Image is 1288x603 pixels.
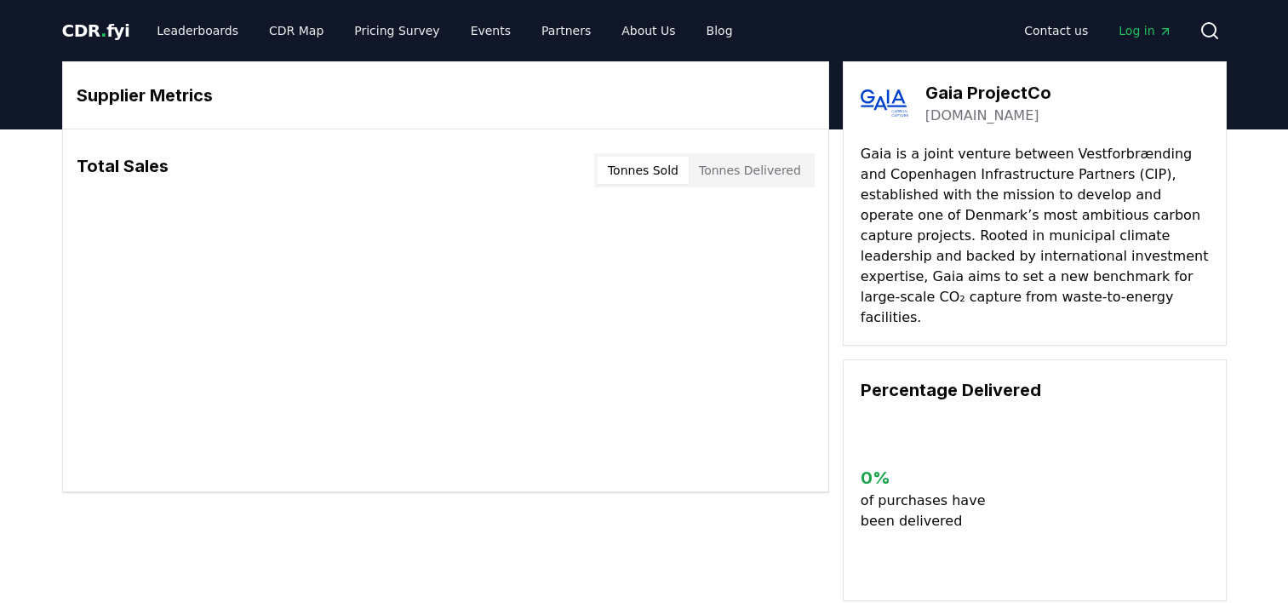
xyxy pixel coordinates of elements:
[1010,15,1102,46] a: Contact us
[925,106,1039,126] a: [DOMAIN_NAME]
[861,377,1209,403] h3: Percentage Delivered
[341,15,453,46] a: Pricing Survey
[143,15,746,46] nav: Main
[608,15,689,46] a: About Us
[143,15,252,46] a: Leaderboards
[1119,22,1171,39] span: Log in
[255,15,337,46] a: CDR Map
[457,15,524,46] a: Events
[1010,15,1185,46] nav: Main
[693,15,747,46] a: Blog
[861,144,1209,328] p: Gaia is a joint venture between Vestforbrænding and Copenhagen Infrastructure Partners (CIP), est...
[598,157,689,184] button: Tonnes Sold
[689,157,811,184] button: Tonnes Delivered
[861,79,908,127] img: Gaia ProjectCo-logo
[62,19,130,43] a: CDR.fyi
[77,153,169,187] h3: Total Sales
[861,491,999,531] p: of purchases have been delivered
[77,83,815,108] h3: Supplier Metrics
[1105,15,1185,46] a: Log in
[925,80,1051,106] h3: Gaia ProjectCo
[62,20,130,41] span: CDR fyi
[528,15,604,46] a: Partners
[100,20,106,41] span: .
[861,465,999,491] h3: 0 %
